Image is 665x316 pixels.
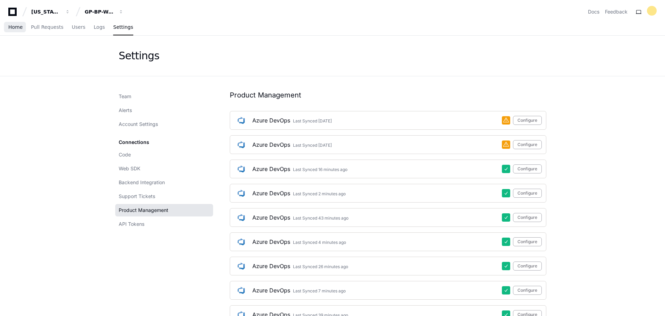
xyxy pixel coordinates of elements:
[293,215,348,221] div: Last Synced 43 minutes ago
[113,25,133,29] span: Settings
[513,140,542,149] button: Configure
[31,8,61,15] div: [US_STATE] Pacific
[293,167,347,172] div: Last Synced 16 minutes ago
[115,118,213,130] a: Account Settings
[119,193,155,200] span: Support Tickets
[293,118,332,124] div: Last Synced [DATE]
[234,211,248,224] img: Azure_DevOps_Square_Logo.png
[252,213,290,222] div: Azure DevOps
[588,8,599,15] a: Docs
[234,235,248,249] img: Azure_DevOps_Square_Logo.png
[119,165,140,172] span: Web SDK
[513,189,542,198] button: Configure
[293,143,332,148] div: Last Synced [DATE]
[85,8,115,15] div: GP-BP-WoodProducts
[72,19,85,35] a: Users
[513,116,542,125] button: Configure
[119,121,158,128] span: Account Settings
[94,19,105,35] a: Logs
[119,221,144,228] span: API Tokens
[252,140,290,149] div: Azure DevOps
[31,25,63,29] span: Pull Requests
[72,25,85,29] span: Users
[119,107,132,114] span: Alerts
[252,116,290,125] div: Azure DevOps
[115,218,213,230] a: API Tokens
[115,190,213,203] a: Support Tickets
[234,283,248,297] img: Azure_DevOps_Square_Logo.png
[293,240,346,245] div: Last Synced 4 minutes ago
[234,113,248,127] img: Azure_DevOps_Square_Logo.png
[234,186,248,200] img: Azure_DevOps_Square_Logo.png
[230,90,546,100] h1: Product Management
[115,148,213,161] a: Code
[513,262,542,271] button: Configure
[115,90,213,103] a: Team
[115,162,213,175] a: Web SDK
[252,165,290,173] div: Azure DevOps
[119,207,168,214] span: Product Management
[115,204,213,216] a: Product Management
[8,19,23,35] a: Home
[234,138,248,152] img: Azure_DevOps_Square_Logo.png
[293,191,346,197] div: Last Synced 2 minutes ago
[605,8,628,15] button: Feedback
[513,286,542,295] button: Configure
[513,237,542,246] button: Configure
[513,164,542,173] button: Configure
[115,104,213,117] a: Alerts
[234,162,248,176] img: Azure_DevOps_Square_Logo.png
[293,264,348,270] div: Last Synced 26 minutes ago
[8,25,23,29] span: Home
[252,238,290,246] div: Azure DevOps
[119,93,131,100] span: Team
[119,151,131,158] span: Code
[252,189,290,197] div: Azure DevOps
[252,286,290,294] div: Azure DevOps
[82,6,126,18] button: GP-BP-WoodProducts
[513,213,542,222] button: Configure
[28,6,73,18] button: [US_STATE] Pacific
[119,179,165,186] span: Backend Integration
[293,288,346,294] div: Last Synced 7 minutes ago
[31,19,63,35] a: Pull Requests
[234,259,248,273] img: Azure_DevOps_Square_Logo.png
[252,262,290,270] div: Azure DevOps
[115,176,213,189] a: Backend Integration
[94,25,105,29] span: Logs
[119,50,159,62] div: Settings
[113,19,133,35] a: Settings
